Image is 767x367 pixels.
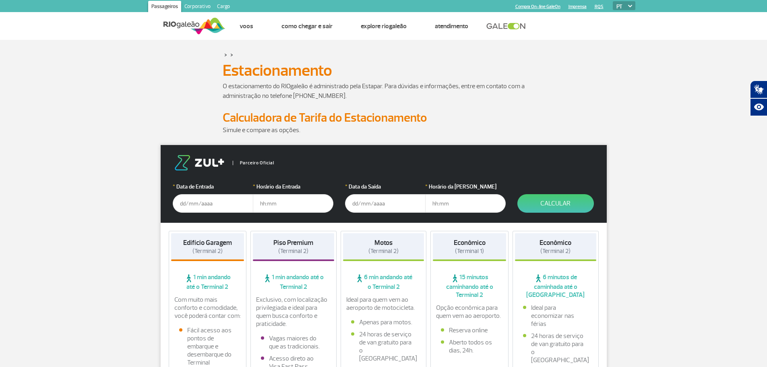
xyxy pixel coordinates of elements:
p: Ideal para quem vem ao aeroporto de motocicleta. [346,296,421,312]
li: Fácil acesso aos pontos de embarque e desembarque do Terminal [179,326,236,367]
strong: Piso Premium [273,238,313,247]
strong: Econômico [540,238,571,247]
p: O estacionamento do RIOgaleão é administrado pela Estapar. Para dúvidas e informações, entre em c... [223,81,545,101]
span: Parceiro Oficial [233,161,274,165]
a: Explore RIOgaleão [361,22,407,30]
li: Vagas maiores do que as tradicionais. [261,334,326,350]
img: logo-zul.png [173,155,226,170]
a: RQS [595,4,604,9]
button: Abrir tradutor de língua de sinais. [750,81,767,98]
button: Calcular [517,194,594,213]
p: Com muito mais conforto e comodidade, você poderá contar com: [174,296,241,320]
a: Voos [240,22,253,30]
input: dd/mm/aaaa [173,194,253,213]
li: Aberto todos os dias, 24h. [441,338,498,355]
label: Horário da [PERSON_NAME] [425,182,506,191]
li: 24 horas de serviço de van gratuito para o [GEOGRAPHIC_DATA] [351,330,416,363]
label: Horário da Entrada [253,182,333,191]
span: 6 minutos de caminhada até o [GEOGRAPHIC_DATA] [515,273,596,299]
a: Corporativo [181,1,214,14]
span: 15 minutos caminhando até o Terminal 2 [433,273,506,299]
p: Opção econômica para quem vem ao aeroporto. [436,304,503,320]
input: hh:mm [425,194,506,213]
a: Compra On-line GaleOn [515,4,560,9]
span: (Terminal 2) [368,247,399,255]
a: > [230,50,233,59]
a: Como chegar e sair [281,22,333,30]
span: 1 min andando até o Terminal 2 [171,273,244,291]
strong: Edifício Garagem [183,238,232,247]
h2: Calculadora de Tarifa do Estacionamento [223,110,545,125]
p: Exclusivo, com localização privilegiada e ideal para quem busca conforto e praticidade. [256,296,331,328]
span: 1 min andando até o Terminal 2 [253,273,334,291]
button: Abrir recursos assistivos. [750,98,767,116]
span: (Terminal 2) [540,247,571,255]
li: 24 horas de serviço de van gratuito para o [GEOGRAPHIC_DATA] [523,332,588,364]
label: Data da Saída [345,182,426,191]
a: Passageiros [148,1,181,14]
a: Cargo [214,1,233,14]
strong: Motos [374,238,393,247]
a: Imprensa [569,4,587,9]
div: Plugin de acessibilidade da Hand Talk. [750,81,767,116]
span: 6 min andando até o Terminal 2 [343,273,424,291]
input: hh:mm [253,194,333,213]
strong: Econômico [454,238,486,247]
li: Reserva online [441,326,498,334]
input: dd/mm/aaaa [345,194,426,213]
h1: Estacionamento [223,64,545,77]
li: Ideal para economizar nas férias [523,304,588,328]
span: (Terminal 1) [455,247,484,255]
label: Data de Entrada [173,182,253,191]
p: Simule e compare as opções. [223,125,545,135]
a: Atendimento [435,22,468,30]
span: (Terminal 2) [278,247,308,255]
span: (Terminal 2) [192,247,223,255]
a: > [224,50,227,59]
li: Apenas para motos. [351,318,416,326]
